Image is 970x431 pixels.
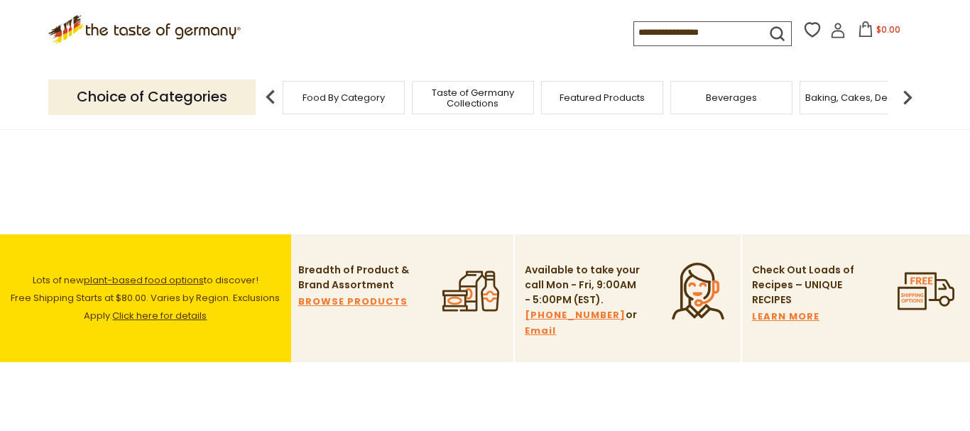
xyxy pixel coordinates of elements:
[298,294,408,310] a: BROWSE PRODUCTS
[849,21,909,43] button: $0.00
[84,273,204,287] a: plant-based food options
[706,92,757,103] a: Beverages
[416,87,530,109] a: Taste of Germany Collections
[805,92,915,103] a: Baking, Cakes, Desserts
[256,83,285,111] img: previous arrow
[752,263,855,307] p: Check Out Loads of Recipes – UNIQUE RECIPES
[525,323,556,339] a: Email
[303,92,385,103] a: Food By Category
[11,273,280,322] span: Lots of new to discover! Free Shipping Starts at $80.00. Varies by Region. Exclusions Apply.
[752,309,819,324] a: LEARN MORE
[560,92,645,103] a: Featured Products
[525,263,642,339] p: Available to take your call Mon - Fri, 9:00AM - 5:00PM (EST). or
[525,307,626,323] a: [PHONE_NUMBER]
[876,23,900,36] span: $0.00
[112,309,207,322] a: Click here for details
[893,83,922,111] img: next arrow
[298,263,415,293] p: Breadth of Product & Brand Assortment
[48,80,256,114] p: Choice of Categories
